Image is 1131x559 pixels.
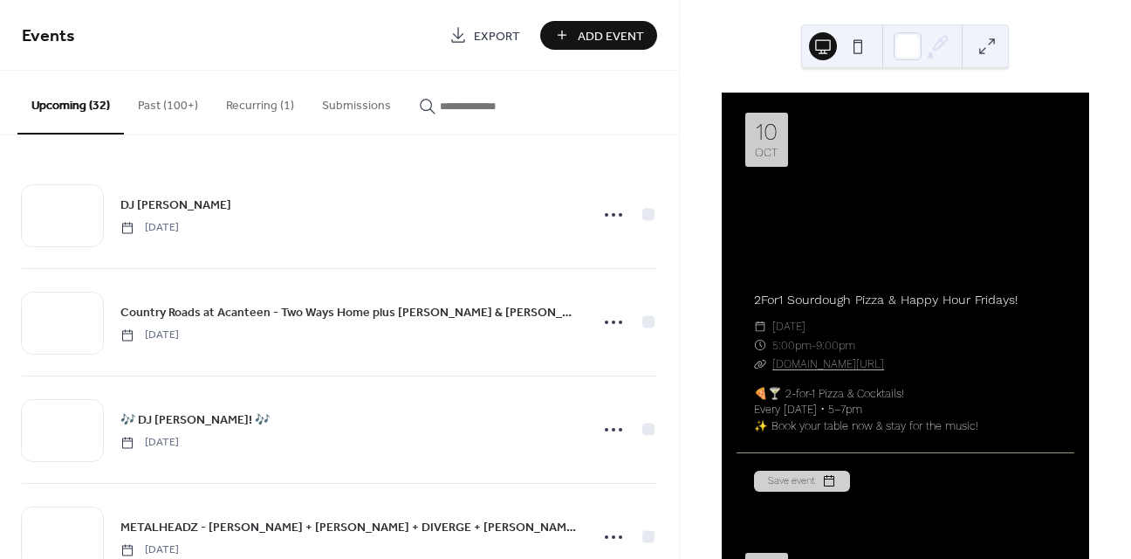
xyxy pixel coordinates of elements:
[772,336,812,355] span: 5:00pm
[120,435,179,451] span: [DATE]
[756,121,778,144] div: 10
[474,27,520,45] span: Export
[120,519,578,537] span: METALHEADZ - [PERSON_NAME] + [PERSON_NAME] + DIVERGE + [PERSON_NAME] + SHUFFLE
[17,71,124,135] button: Upcoming (32)
[120,304,578,322] span: Country Roads at Acanteen - Two Ways Home plus [PERSON_NAME] & [PERSON_NAME]
[737,386,1074,436] div: 🍕🍸 2-for-1 Pizza & Cocktails! Every [DATE] • 5–7pm ✨ Book your table now & stay for the music!
[816,336,855,355] span: 9:00pm
[120,411,270,430] span: 🎶 DJ [PERSON_NAME]! 🎶
[308,71,405,133] button: Submissions
[772,357,884,370] a: [DOMAIN_NAME][URL]
[120,542,179,558] span: [DATE]
[772,317,805,335] span: [DATE]
[120,328,179,343] span: [DATE]
[120,517,578,537] a: METALHEADZ - [PERSON_NAME] + [PERSON_NAME] + DIVERGE + [PERSON_NAME] + SHUFFLE
[212,71,308,133] button: Recurring (1)
[754,336,766,355] div: ​
[754,317,766,335] div: ​
[754,355,766,373] div: ​
[754,293,1018,307] a: 2For1 Sourdough Pizza & Happy Hour Fridays!
[120,220,179,236] span: [DATE]
[540,21,657,50] button: Add Event
[120,195,231,215] a: DJ [PERSON_NAME]
[436,21,533,50] a: Export
[578,27,644,45] span: Add Event
[754,471,850,492] button: Save event
[124,71,212,133] button: Past (100+)
[120,302,578,322] a: Country Roads at Acanteen - Two Ways Home plus [PERSON_NAME] & [PERSON_NAME]
[120,410,270,430] a: 🎶 DJ [PERSON_NAME]! 🎶
[120,197,231,215] span: DJ [PERSON_NAME]
[755,147,778,159] div: Oct
[22,19,75,53] span: Events
[812,336,816,355] span: -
